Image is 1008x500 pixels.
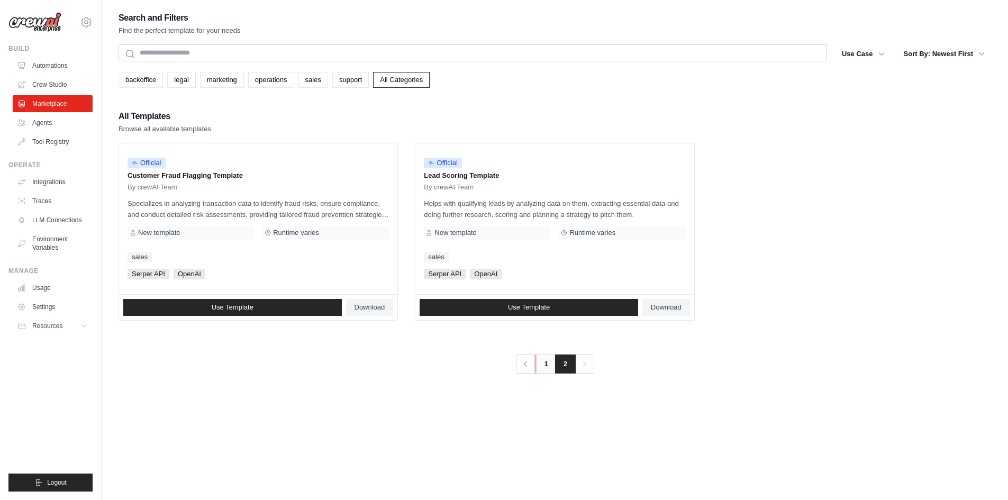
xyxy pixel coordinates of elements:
a: support [332,72,369,88]
span: OpenAI [470,269,502,279]
a: Crew Studio [13,76,93,93]
button: Sort By: Newest First [897,44,991,63]
span: OpenAI [174,269,205,279]
span: New template [138,229,180,237]
span: Runtime varies [569,229,615,237]
nav: Pagination [515,354,594,374]
a: sales [128,252,152,262]
a: Download [642,299,690,316]
a: operations [248,72,294,88]
h2: Search and Filters [119,11,241,25]
h2: All Templates [119,109,211,124]
button: Use Case [836,44,891,63]
a: All Categories [373,72,430,88]
div: Operate [8,161,93,169]
span: Official [424,158,462,168]
span: Use Template [212,303,253,312]
a: Use Template [123,299,342,316]
a: Usage [13,279,93,296]
span: Official [128,158,166,168]
div: Build [8,44,93,53]
a: 1 [535,354,557,374]
span: New template [434,229,476,237]
span: By crewAI Team [128,183,177,192]
a: Automations [13,57,93,74]
p: Lead Scoring Template [424,170,685,181]
span: Resources [32,322,62,330]
p: Browse all available templates [119,124,211,134]
img: Logo [8,12,61,32]
a: legal [167,72,195,88]
a: Traces [13,193,93,210]
a: sales [298,72,328,88]
p: Find the perfect template for your needs [119,25,241,36]
span: Runtime varies [273,229,319,237]
a: sales [424,252,448,262]
a: Environment Variables [13,231,93,256]
p: Specializes in analyzing transaction data to identify fraud risks, ensure compliance, and conduct... [128,198,389,220]
p: Customer Fraud Flagging Template [128,170,389,181]
span: Serper API [128,269,169,279]
p: Helps with qualifying leads by analyzing data on them, extracting essential data and doing furthe... [424,198,685,220]
a: Use Template [420,299,638,316]
a: Marketplace [13,95,93,112]
a: marketing [200,72,244,88]
span: Download [355,303,385,312]
a: LLM Connections [13,212,93,229]
a: backoffice [119,72,163,88]
a: Settings [13,298,93,315]
button: Logout [8,474,93,492]
span: Logout [47,478,67,487]
button: Resources [13,317,93,334]
span: Use Template [508,303,550,312]
span: 2 [555,354,576,374]
a: Tool Registry [13,133,93,150]
a: Download [346,299,394,316]
a: Integrations [13,174,93,190]
span: By crewAI Team [424,183,474,192]
a: Agents [13,114,93,131]
span: Serper API [424,269,466,279]
span: Download [651,303,682,312]
div: Manage [8,267,93,275]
